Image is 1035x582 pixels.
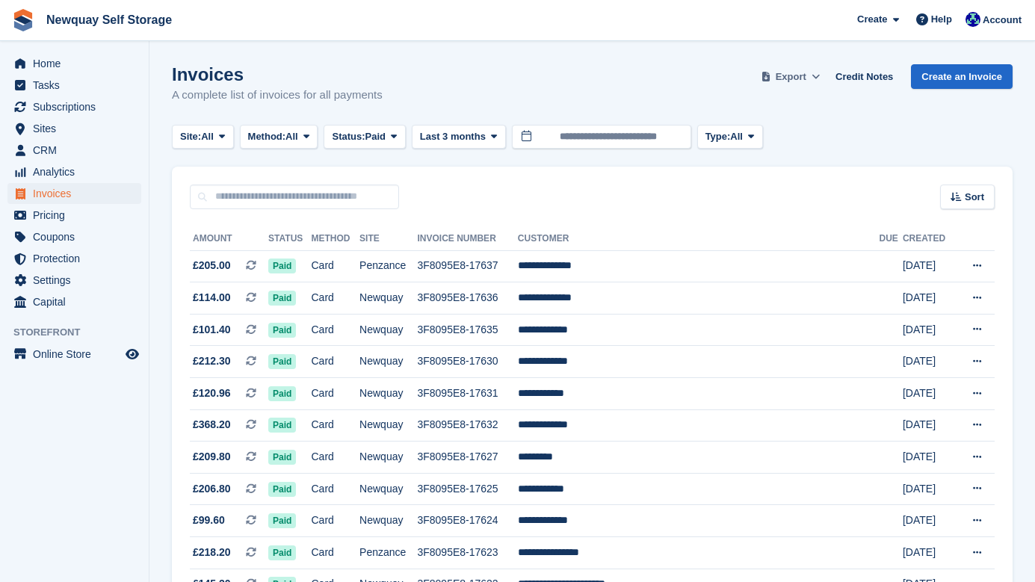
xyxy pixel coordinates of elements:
img: Debbie [966,12,980,27]
td: [DATE] [903,378,956,410]
span: All [201,129,214,144]
a: menu [7,140,141,161]
td: Newquay [359,442,417,474]
button: Status: Paid [324,125,405,149]
span: Paid [365,129,386,144]
span: Create [857,12,887,27]
span: £218.20 [193,545,231,560]
span: £99.60 [193,513,225,528]
span: Account [983,13,1022,28]
td: [DATE] [903,442,956,474]
span: Paid [268,259,296,273]
td: [DATE] [903,346,956,378]
span: Paid [268,450,296,465]
span: Status: [332,129,365,144]
span: All [730,129,743,144]
td: Card [312,442,360,474]
span: Paid [268,545,296,560]
a: Preview store [123,345,141,363]
span: Type: [705,129,731,144]
span: CRM [33,140,123,161]
td: [DATE] [903,314,956,346]
td: [DATE] [903,537,956,569]
th: Due [879,227,902,251]
a: menu [7,248,141,269]
span: Analytics [33,161,123,182]
a: menu [7,344,141,365]
button: Method: All [240,125,318,149]
span: Settings [33,270,123,291]
th: Customer [518,227,880,251]
td: Newquay [359,409,417,442]
h1: Invoices [172,64,383,84]
span: Help [931,12,952,27]
span: Paid [268,482,296,497]
span: Online Store [33,344,123,365]
th: Amount [190,227,268,251]
span: Site: [180,129,201,144]
span: Invoices [33,183,123,204]
span: Storefront [13,325,149,340]
span: Tasks [33,75,123,96]
td: Card [312,250,360,282]
td: 3F8095E8-17637 [417,250,517,282]
td: 3F8095E8-17635 [417,314,517,346]
p: A complete list of invoices for all payments [172,87,383,104]
td: Newquay [359,378,417,410]
a: menu [7,270,141,291]
span: Last 3 months [420,129,486,144]
td: Newquay [359,505,417,537]
td: [DATE] [903,250,956,282]
span: £114.00 [193,290,231,306]
a: menu [7,96,141,117]
td: 3F8095E8-17636 [417,282,517,315]
span: Paid [268,386,296,401]
td: 3F8095E8-17631 [417,378,517,410]
a: menu [7,75,141,96]
a: menu [7,53,141,74]
a: Newquay Self Storage [40,7,178,32]
a: Credit Notes [829,64,899,89]
a: menu [7,226,141,247]
a: menu [7,183,141,204]
span: Capital [33,291,123,312]
span: Export [776,69,806,84]
span: All [285,129,298,144]
a: menu [7,205,141,226]
button: Site: All [172,125,234,149]
a: menu [7,291,141,312]
td: 3F8095E8-17632 [417,409,517,442]
a: menu [7,161,141,182]
td: Card [312,505,360,537]
td: Card [312,378,360,410]
button: Export [758,64,824,89]
td: 3F8095E8-17630 [417,346,517,378]
span: £368.20 [193,417,231,433]
td: [DATE] [903,505,956,537]
td: [DATE] [903,473,956,505]
span: Home [33,53,123,74]
span: Protection [33,248,123,269]
span: Pricing [33,205,123,226]
span: £120.96 [193,386,231,401]
span: Paid [268,291,296,306]
button: Last 3 months [412,125,506,149]
td: Card [312,282,360,315]
img: stora-icon-8386f47178a22dfd0bd8f6a31ec36ba5ce8667c1dd55bd0f319d3a0aa187defe.svg [12,9,34,31]
span: £209.80 [193,449,231,465]
th: Invoice Number [417,227,517,251]
span: Method: [248,129,286,144]
a: Create an Invoice [911,64,1013,89]
a: menu [7,118,141,139]
span: Paid [268,418,296,433]
th: Created [903,227,956,251]
td: 3F8095E8-17623 [417,537,517,569]
span: Paid [268,513,296,528]
span: £101.40 [193,322,231,338]
td: Penzance [359,250,417,282]
span: £205.00 [193,258,231,273]
td: 3F8095E8-17624 [417,505,517,537]
span: Sites [33,118,123,139]
span: Subscriptions [33,96,123,117]
td: 3F8095E8-17625 [417,473,517,505]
